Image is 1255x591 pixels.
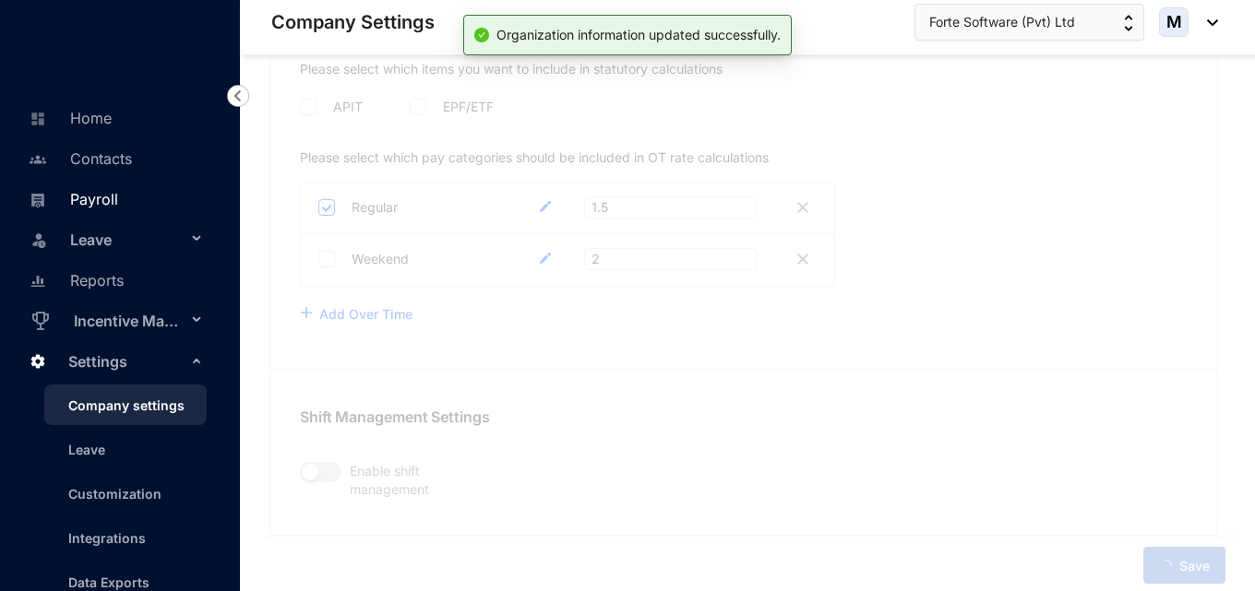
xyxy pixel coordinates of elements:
button: Forte Software (Pvt) Ltd [914,4,1144,41]
span: Incentive Management [74,302,186,339]
a: Contacts [24,149,132,168]
img: dropdown-black.8e83cc76930a90b1a4fdb6d089b7bf3a.svg [1198,19,1218,26]
li: Reports [15,259,218,300]
img: settings.f4f5bcbb8b4eaa341756.svg [30,353,46,370]
p: Company Settings [271,9,435,35]
span: check-circle [474,28,489,42]
li: Home [15,97,218,137]
img: home-unselected.a29eae3204392db15eaf.svg [30,111,46,127]
li: Payroll [15,178,218,219]
span: Leave [70,221,186,258]
a: Integrations [54,530,146,546]
span: Organization information updated successfully. [496,27,781,42]
img: people-unselected.118708e94b43a90eceab.svg [30,151,46,168]
img: nav-icon-left.19a07721e4dec06a274f6d07517f07b7.svg [227,85,249,107]
img: award_outlined.f30b2bda3bf6ea1bf3dd.svg [30,310,52,332]
a: Leave [54,442,105,457]
a: Company settings [54,397,185,413]
img: leave-unselected.2934df6273408c3f84d9.svg [30,230,48,249]
span: M [1166,14,1182,30]
a: Payroll [24,190,118,208]
span: Settings [68,343,186,380]
a: Reports [24,271,124,290]
li: Contacts [15,137,218,178]
img: report-unselected.e6a6b4230fc7da01f883.svg [30,273,46,290]
img: up-down-arrow.74152d26bf9780fbf563ca9c90304185.svg [1124,15,1133,31]
img: payroll-unselected.b590312f920e76f0c668.svg [30,192,46,208]
a: Home [24,109,112,127]
a: Data Exports [54,574,149,590]
span: Forte Software (Pvt) Ltd [929,12,1075,32]
a: Customization [54,486,161,502]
